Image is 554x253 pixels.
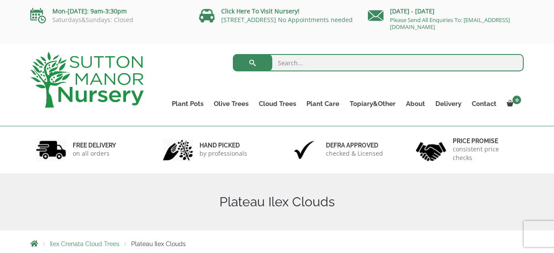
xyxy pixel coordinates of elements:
a: Plant Care [301,98,345,110]
p: consistent price checks [453,145,519,162]
a: Olive Trees [209,98,254,110]
a: Plant Pots [167,98,209,110]
input: Search... [233,54,524,71]
img: 2.jpg [163,139,193,161]
a: Topiary&Other [345,98,401,110]
a: About [401,98,430,110]
img: 3.jpg [289,139,319,161]
a: Ilex Crenata Cloud Trees [50,240,119,247]
h6: hand picked [200,141,247,149]
img: 4.jpg [416,137,446,163]
h6: Price promise [453,137,519,145]
h6: FREE DELIVERY [73,141,116,149]
a: 0 [502,98,524,110]
a: Contact [467,98,502,110]
span: Plateau Ilex Clouds [131,240,186,247]
a: [STREET_ADDRESS] No Appointments needed [221,16,353,24]
a: Please Send All Enquiries To: [EMAIL_ADDRESS][DOMAIN_NAME] [390,16,510,31]
img: logo [30,52,144,108]
p: on all orders [73,149,116,158]
p: Saturdays&Sundays: Closed [30,16,186,23]
p: by professionals [200,149,247,158]
span: 0 [512,96,521,104]
a: Cloud Trees [254,98,301,110]
h6: Defra approved [326,141,383,149]
nav: Breadcrumbs [30,240,524,247]
img: 1.jpg [36,139,66,161]
a: Delivery [430,98,467,110]
h1: Plateau Ilex Clouds [30,194,524,210]
p: checked & Licensed [326,149,383,158]
p: Mon-[DATE]: 9am-3:30pm [30,6,186,16]
a: Click Here To Visit Nursery! [221,7,300,15]
p: [DATE] - [DATE] [368,6,524,16]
